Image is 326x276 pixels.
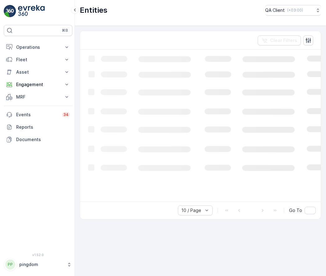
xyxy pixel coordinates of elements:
p: pingdom [19,261,64,268]
span: v 1.52.0 [4,253,72,257]
button: PPpingdom [4,258,72,271]
a: Reports [4,121,72,133]
p: QA Client [265,7,285,13]
button: MRF [4,91,72,103]
a: Events34 [4,108,72,121]
p: Operations [16,44,60,50]
p: MRF [16,94,60,100]
p: Entities [80,5,107,15]
p: ⌘B [62,28,68,33]
button: QA Client(+03:00) [265,5,321,16]
p: Fleet [16,57,60,63]
button: Engagement [4,78,72,91]
p: Clear Filters [270,37,297,44]
img: logo_light-DOdMpM7g.png [18,5,45,17]
span: Go To [289,207,302,214]
a: Documents [4,133,72,146]
button: Fleet [4,53,72,66]
img: logo [4,5,16,17]
button: Operations [4,41,72,53]
div: PP [5,260,15,269]
p: Events [16,112,58,118]
p: Reports [16,124,70,130]
p: 34 [63,112,69,117]
p: Asset [16,69,60,75]
p: ( +03:00 ) [287,8,303,13]
button: Asset [4,66,72,78]
button: Clear Filters [258,35,301,45]
p: Engagement [16,81,60,88]
p: Documents [16,136,70,143]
